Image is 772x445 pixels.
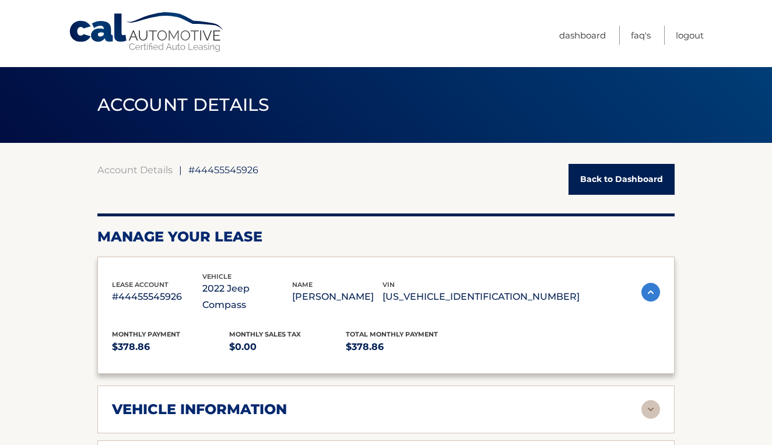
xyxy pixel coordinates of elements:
span: | [179,164,182,176]
p: 2022 Jeep Compass [202,281,293,313]
span: vin [383,281,395,289]
span: Monthly sales Tax [229,330,301,338]
a: Back to Dashboard [569,164,675,195]
a: Logout [676,26,704,45]
img: accordion-rest.svg [641,400,660,419]
p: #44455545926 [112,289,202,305]
p: $0.00 [229,339,346,355]
span: ACCOUNT DETAILS [97,94,270,115]
p: $378.86 [112,339,229,355]
span: vehicle [202,272,231,281]
span: Monthly Payment [112,330,180,338]
a: Account Details [97,164,173,176]
a: Dashboard [559,26,606,45]
a: Cal Automotive [68,12,226,53]
h2: vehicle information [112,401,287,418]
span: name [292,281,313,289]
a: FAQ's [631,26,651,45]
span: Total Monthly Payment [346,330,438,338]
img: accordion-active.svg [641,283,660,302]
p: [PERSON_NAME] [292,289,383,305]
p: [US_VEHICLE_IDENTIFICATION_NUMBER] [383,289,580,305]
h2: Manage Your Lease [97,228,675,246]
span: lease account [112,281,169,289]
span: #44455545926 [188,164,258,176]
p: $378.86 [346,339,463,355]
